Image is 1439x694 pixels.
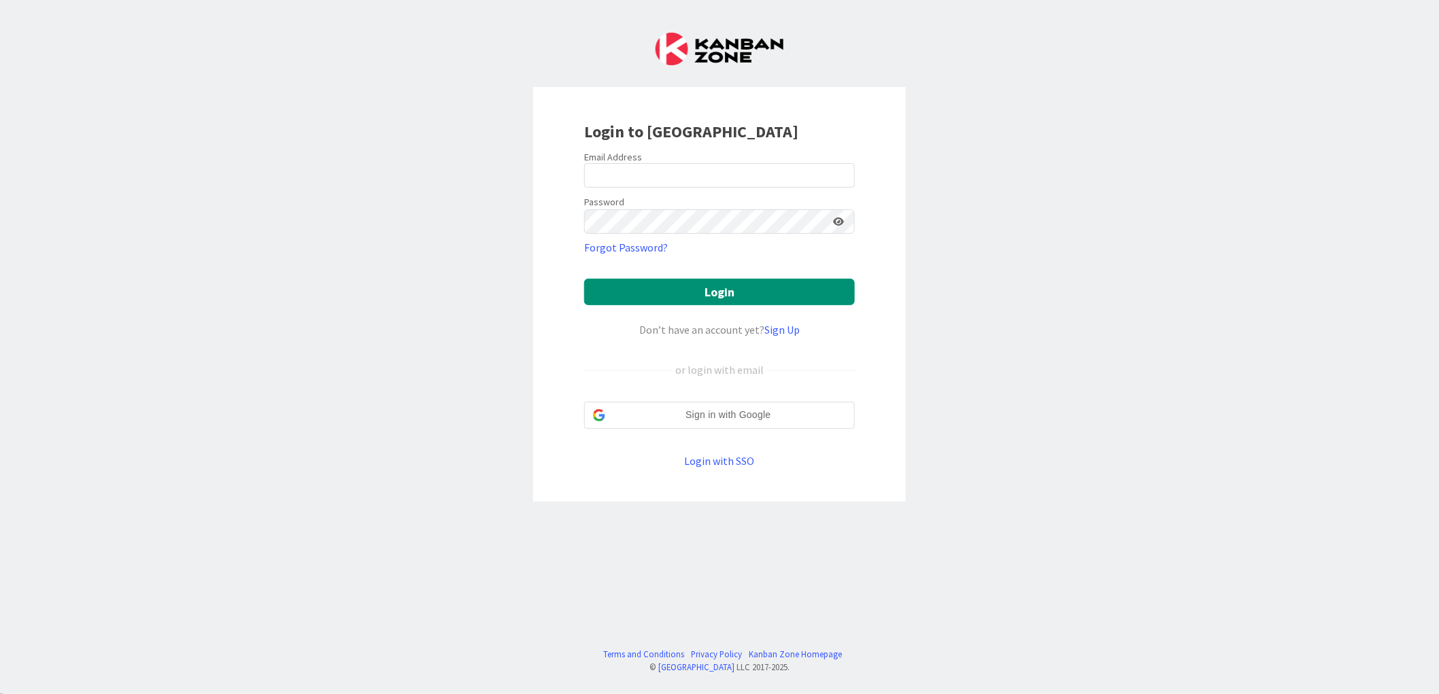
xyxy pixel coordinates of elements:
a: [GEOGRAPHIC_DATA] [658,661,734,672]
a: Forgot Password? [584,239,668,256]
a: Kanban Zone Homepage [749,648,843,661]
a: Login with SSO [685,454,755,468]
span: Sign in with Google [611,408,846,422]
div: Sign in with Google [584,402,855,429]
a: Sign Up [764,323,800,336]
label: Password [584,195,624,209]
img: Kanban Zone [656,33,783,65]
button: Login [584,279,855,305]
a: Terms and Conditions [604,648,685,661]
div: © LLC 2017- 2025 . [597,661,843,674]
a: Privacy Policy [692,648,743,661]
b: Login to [GEOGRAPHIC_DATA] [584,121,798,142]
label: Email Address [584,151,642,163]
div: or login with email [672,362,767,378]
div: Don’t have an account yet? [584,322,855,338]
